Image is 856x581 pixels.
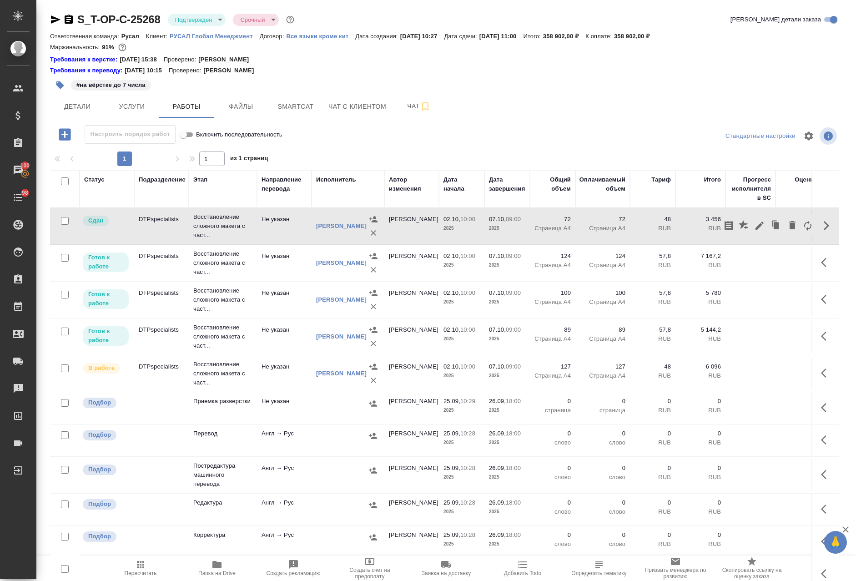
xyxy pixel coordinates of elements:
[82,429,130,441] div: Можно подбирать исполнителей
[257,321,312,353] td: Не указан
[820,127,839,145] span: Посмотреть информацию
[193,461,252,489] p: Постредактура машинного перевода
[257,210,312,242] td: Не указан
[443,253,460,259] p: 02.10,
[506,289,521,296] p: 09:00
[384,210,439,242] td: [PERSON_NAME]
[634,397,671,406] p: 0
[88,398,111,407] p: Подбор
[634,298,671,307] p: RUB
[443,398,460,404] p: 25.09,
[146,33,170,40] p: Клиент:
[580,215,625,224] p: 72
[506,216,521,222] p: 09:00
[88,500,111,509] p: Подбор
[816,215,837,237] button: Скрыть кнопки
[561,556,637,581] button: Определить тематику
[534,215,571,224] p: 72
[634,464,671,473] p: 0
[50,66,125,75] div: Нажми, чтобы открыть папку с инструкцией
[203,66,261,75] p: [PERSON_NAME]
[367,249,380,263] button: Назначить
[443,298,480,307] p: 2025
[534,397,571,406] p: 0
[506,499,521,506] p: 18:00
[408,556,484,581] button: Заявка на доставку
[504,570,541,576] span: Добавить Todo
[443,473,480,482] p: 2025
[580,261,625,270] p: Страница А4
[286,33,355,40] p: Все языки кроме кит
[580,298,625,307] p: Страница А4
[460,363,475,370] p: 10:00
[680,473,721,482] p: RUB
[443,261,480,270] p: 2025
[634,473,671,482] p: RUB
[651,175,671,184] div: Тариф
[580,371,625,380] p: Страница А4
[443,216,460,222] p: 02.10,
[534,498,571,507] p: 0
[267,570,321,576] span: Создать рекламацию
[534,473,571,482] p: слово
[366,397,380,410] button: Назначить
[169,66,204,75] p: Проверено:
[286,32,355,40] a: Все языки кроме кит
[534,464,571,473] p: 0
[15,161,35,170] span: 100
[139,175,186,184] div: Подразделение
[580,473,625,482] p: слово
[824,531,847,554] button: 🙏
[88,216,103,225] p: Сдан
[489,371,525,380] p: 2025
[193,323,252,350] p: Восстановление сложного макета с част...
[719,567,785,580] span: Скопировать ссылку на оценку заказа
[328,101,386,112] span: Чат с клиентом
[50,55,120,64] a: Требования к верстке:
[316,370,367,377] a: [PERSON_NAME]
[828,533,843,552] span: 🙏
[366,464,380,477] button: Назначить
[384,358,439,389] td: [PERSON_NAME]
[316,296,367,303] a: [PERSON_NAME]
[489,507,525,516] p: 2025
[170,33,260,40] p: РУСАЛ Глобал Менеджмент
[219,101,263,112] span: Файлы
[284,14,296,25] button: Доп статусы указывают на важность/срочность заказа
[196,130,282,139] span: Включить последовательность
[82,464,130,476] div: Можно подбирать исполнителей
[506,253,521,259] p: 09:00
[125,570,157,576] span: Пересчитать
[230,153,268,166] span: из 1 страниц
[680,224,721,233] p: RUB
[736,215,752,237] button: Добавить оценку
[634,252,671,261] p: 57,8
[170,32,260,40] a: РУСАЛ Глобал Менеджмент
[489,261,525,270] p: 2025
[443,371,480,380] p: 2025
[50,55,120,64] div: Нажми, чтобы открыть папку с инструкцией
[506,363,521,370] p: 09:00
[384,392,439,424] td: [PERSON_NAME]
[506,430,521,437] p: 18:00
[543,33,585,40] p: 358 902,00 ₽
[752,215,767,237] button: Редактировать
[489,326,506,333] p: 07.10,
[637,556,714,581] button: Призвать менеджера по развитию
[397,101,441,112] span: Чат
[257,424,312,456] td: Англ → Рус
[580,224,625,233] p: Страница А4
[585,33,614,40] p: К оплате:
[534,252,571,261] p: 124
[120,55,164,64] p: [DATE] 15:38
[50,75,70,95] button: Добавить тэг
[680,252,721,261] p: 7 167,2
[384,494,439,525] td: [PERSON_NAME]
[534,406,571,415] p: страница
[257,459,312,491] td: Англ → Рус
[489,216,506,222] p: 07.10,
[134,210,189,242] td: DTPspecialists
[795,175,816,184] div: Оценка
[680,429,721,438] p: 0
[193,360,252,387] p: Восстановление сложного макета с част...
